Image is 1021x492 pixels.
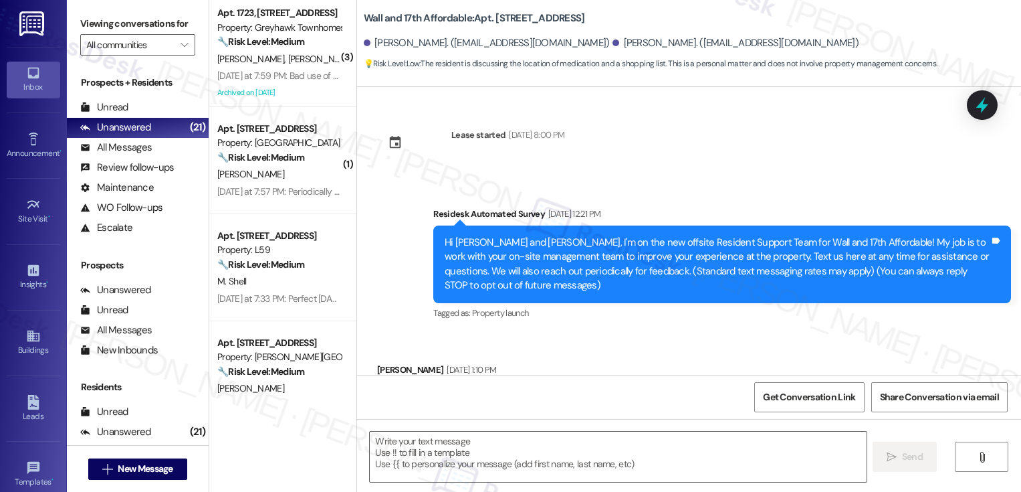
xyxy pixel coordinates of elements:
div: [PERSON_NAME]. ([EMAIL_ADDRESS][DOMAIN_NAME]) [612,36,859,50]
div: (21) [187,422,209,442]
span: Property launch [472,307,528,319]
strong: 🔧 Risk Level: Medium [217,35,304,48]
div: Property: Greyhawk Townhomes [217,21,341,35]
strong: 💡 Risk Level: Low [364,58,420,69]
button: Get Conversation Link [754,382,864,412]
div: Unread [80,100,128,114]
i:  [102,464,112,475]
input: All communities [86,34,174,56]
span: : The resident is discussing the location of medication and a shopping list. This is a personal m... [364,57,937,71]
div: Property: L59 [217,243,341,257]
div: Property: [GEOGRAPHIC_DATA] Townhomes [217,136,341,150]
button: Send [873,442,937,472]
div: Maintenance [80,181,154,195]
div: Unanswered [80,120,151,135]
span: [PERSON_NAME] [217,382,284,394]
div: WO Follow-ups [80,201,162,215]
div: Unanswered [80,425,151,439]
div: New Inbounds [80,343,158,357]
div: Unanswered [80,283,151,297]
div: Archived on [DATE] [216,84,342,101]
strong: 🔧 Risk Level: Medium [217,258,304,270]
div: [DATE] 12:21 PM [545,207,600,221]
div: Property: [PERSON_NAME][GEOGRAPHIC_DATA] [217,350,341,364]
div: [PERSON_NAME] [377,363,496,382]
div: (21) [187,117,209,138]
div: Apt. 1723, [STREET_ADDRESS] [217,6,341,20]
button: Share Conversation via email [871,382,1008,412]
span: New Message [118,462,173,476]
span: [PERSON_NAME] [288,53,354,65]
div: Prospects + Residents [67,76,209,90]
span: • [46,278,48,287]
span: [PERSON_NAME] [217,53,288,65]
a: Insights • [7,259,60,295]
div: Residents [67,380,209,394]
div: Residesk Automated Survey [433,207,1011,226]
div: Hi [PERSON_NAME] and [PERSON_NAME], I'm on the new offsite Resident Support Team for Wall and 17t... [445,236,990,293]
div: [DATE] at 7:59 PM: Bad use of the emergency off button or something like that [217,70,518,82]
span: Share Conversation via email [880,390,999,404]
div: Prospects [67,258,209,272]
div: Escalate [80,221,132,235]
div: Unread [80,405,128,419]
div: Unread [80,303,128,317]
span: [PERSON_NAME] [217,168,284,180]
a: Leads [7,391,60,427]
span: Get Conversation Link [763,390,855,404]
a: Inbox [7,62,60,98]
span: • [51,475,53,485]
div: All Messages [80,323,152,337]
div: [DATE] at 7:33 PM: Perfect [DATE] or this week just to know [217,293,441,305]
a: Buildings [7,325,60,361]
span: • [60,147,62,156]
div: All Messages [80,141,152,155]
div: [PERSON_NAME]. ([EMAIL_ADDRESS][DOMAIN_NAME]) [364,36,610,50]
label: Viewing conversations for [80,13,195,34]
div: [DATE] 1:10 PM [443,363,496,377]
i:  [887,452,897,463]
div: Apt. [STREET_ADDRESS] [217,229,341,243]
strong: 🔧 Risk Level: Medium [217,365,304,378]
div: Lease started [451,128,506,142]
div: Tagged as: [433,303,1011,323]
span: • [48,212,50,222]
div: Apt. [STREET_ADDRESS] [217,122,341,136]
div: Apt. [STREET_ADDRESS] [217,336,341,350]
strong: 🔧 Risk Level: Medium [217,151,304,163]
div: Review follow-ups [80,161,174,175]
a: Site Visit • [7,193,60,230]
div: [DATE] at 7:57 PM: Periodically the WiFi will slow down or almost stop working but during the eve... [217,185,786,197]
i:  [181,39,188,50]
b: Wall and 17th Affordable: Apt. [STREET_ADDRESS] [364,11,585,25]
i:  [977,452,987,463]
img: ResiDesk Logo [19,11,47,36]
span: Send [902,450,923,464]
button: New Message [88,459,187,480]
div: [DATE] 8:00 PM [505,128,564,142]
span: M. Shell [217,275,246,287]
